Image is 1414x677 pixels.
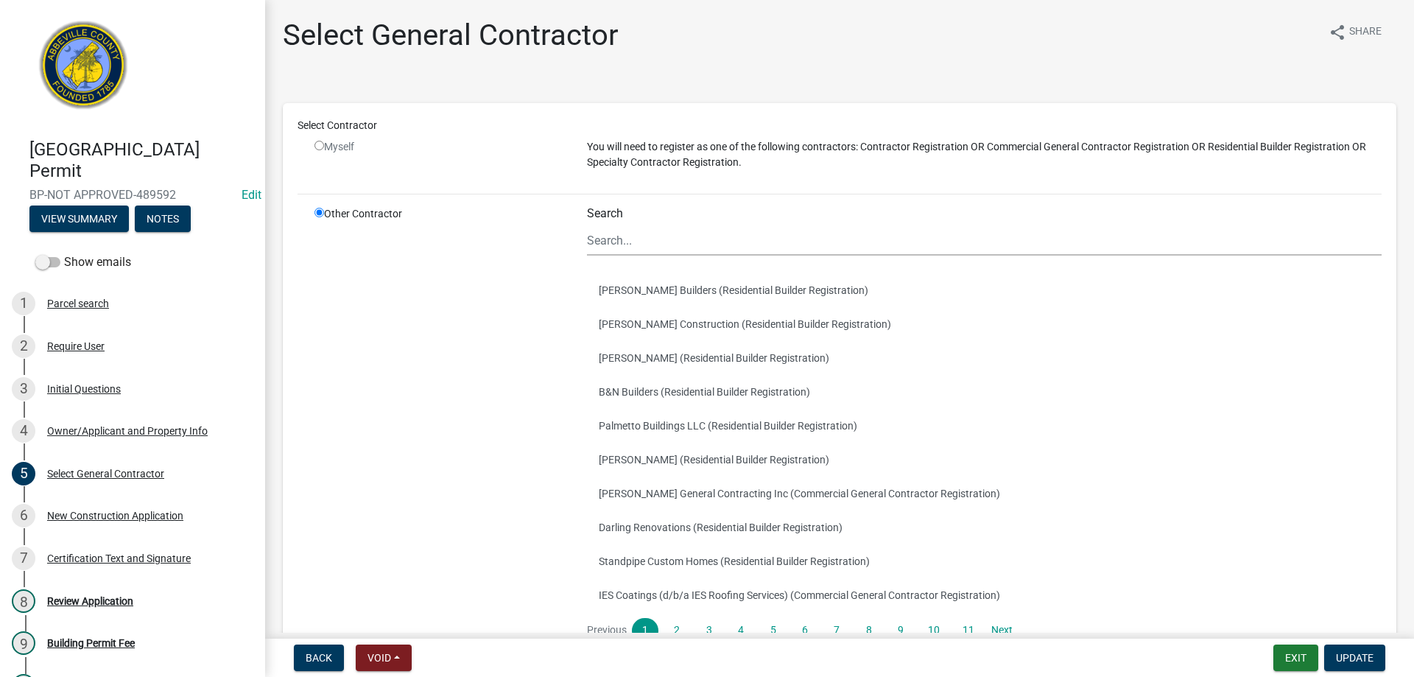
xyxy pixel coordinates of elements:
[314,139,565,155] div: Myself
[587,477,1382,511] button: [PERSON_NAME] General Contracting Inc (Commercial General Contractor Registration)
[587,307,1382,341] button: [PERSON_NAME] Construction (Residential Builder Registration)
[12,377,35,401] div: 3
[47,341,105,351] div: Require User
[29,188,236,202] span: BP-NOT APPROVED-489592
[587,139,1382,170] p: You will need to register as one of the following contractors: Contractor Registration OR Commerc...
[12,462,35,485] div: 5
[587,511,1382,544] button: Darling Renovations (Residential Builder Registration)
[664,618,690,643] a: 2
[1349,24,1382,41] span: Share
[135,214,191,225] wm-modal-confirm: Notes
[12,589,35,613] div: 8
[12,292,35,315] div: 1
[587,443,1382,477] button: [PERSON_NAME] (Residential Builder Registration)
[29,214,129,225] wm-modal-confirm: Summary
[12,547,35,570] div: 7
[286,118,1393,133] div: Select Contractor
[12,419,35,443] div: 4
[35,253,131,271] label: Show emails
[988,618,1015,643] a: Next
[12,504,35,527] div: 6
[696,618,722,643] a: 3
[587,375,1382,409] button: B&N Builders (Residential Builder Registration)
[587,409,1382,443] button: Palmetto Buildings LLC (Residential Builder Registration)
[47,511,183,521] div: New Construction Application
[29,206,129,232] button: View Summary
[47,596,133,606] div: Review Application
[47,469,164,479] div: Select General Contractor
[919,618,949,643] a: 10
[29,15,138,124] img: Abbeville County, South Carolina
[1329,24,1346,41] i: share
[632,618,658,643] a: 1
[587,578,1382,612] button: IES Coatings (d/b/a IES Roofing Services) (Commercial General Contractor Registration)
[29,139,253,182] h4: [GEOGRAPHIC_DATA] Permit
[954,618,983,643] a: 11
[1324,645,1385,671] button: Update
[587,273,1382,307] button: [PERSON_NAME] Builders (Residential Builder Registration)
[283,18,619,53] h1: Select General Contractor
[587,225,1382,256] input: Search...
[135,206,191,232] button: Notes
[1317,18,1393,46] button: shareShare
[759,618,786,643] a: 5
[367,652,391,664] span: Void
[12,334,35,358] div: 2
[792,618,818,643] a: 6
[294,645,344,671] button: Back
[12,631,35,655] div: 9
[587,208,623,220] label: Search
[47,384,121,394] div: Initial Questions
[47,426,208,436] div: Owner/Applicant and Property Info
[587,618,1382,643] nav: Page navigation
[887,618,914,643] a: 9
[306,652,332,664] span: Back
[47,638,135,648] div: Building Permit Fee
[1273,645,1318,671] button: Exit
[823,618,850,643] a: 7
[587,341,1382,375] button: [PERSON_NAME] (Residential Builder Registration)
[356,645,412,671] button: Void
[47,553,191,564] div: Certification Text and Signature
[242,188,261,202] wm-modal-confirm: Edit Application Number
[587,544,1382,578] button: Standpipe Custom Homes (Residential Builder Registration)
[728,618,754,643] a: 4
[855,618,882,643] a: 8
[242,188,261,202] a: Edit
[47,298,109,309] div: Parcel search
[1336,652,1373,664] span: Update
